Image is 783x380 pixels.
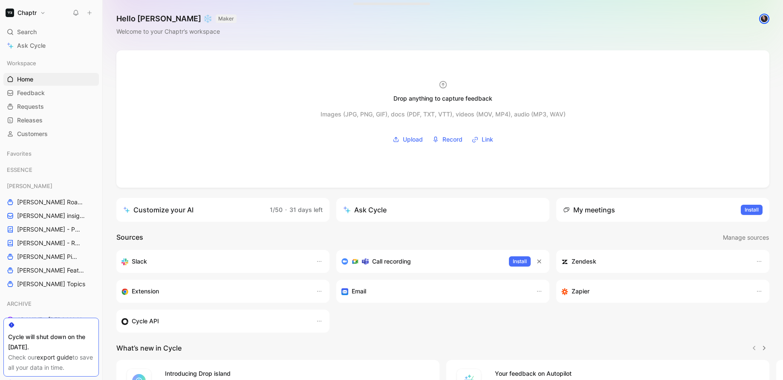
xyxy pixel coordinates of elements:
span: Upload [403,134,423,145]
button: Install [509,256,531,267]
h3: Extension [132,286,159,296]
span: [PERSON_NAME] insights [17,212,87,220]
a: ARCHIVE - [PERSON_NAME] Pipeline [3,313,99,326]
span: [PERSON_NAME] Features [17,266,87,275]
h4: Your feedback on Autopilot [495,368,759,379]
a: Customize your AI1/50·31 days left [116,198,329,222]
button: Ask Cycle [336,198,549,222]
span: [PERSON_NAME] Roadmap - open items [17,198,84,206]
div: Favorites [3,147,99,160]
a: Feedback [3,87,99,99]
div: Customize your AI [123,205,194,215]
div: Capture feedback from anywhere on the web [121,286,307,296]
button: Install [741,205,763,215]
span: ARCHIVE - [PERSON_NAME] Pipeline [17,316,90,324]
div: Images (JPG, PNG, GIF), docs (PDF, TXT, VTT), videos (MOV, MP4), audio (MP3, WAV) [321,109,566,119]
h3: Cycle API [132,316,159,326]
button: ChaptrChaptr [3,7,48,19]
a: Requests [3,100,99,113]
span: · [285,206,287,213]
span: Workspace [7,59,36,67]
div: Ask Cycle [343,205,387,215]
a: [PERSON_NAME] Pipeline [3,250,99,263]
h1: Chaptr [17,9,37,17]
h1: Hello [PERSON_NAME] ❄️ [116,14,237,24]
div: Workspace [3,57,99,70]
h2: What’s new in Cycle [116,343,182,353]
div: Forward emails to your feedback inbox [341,286,527,296]
img: avatar [760,15,769,23]
h3: Slack [132,256,147,267]
div: Welcome to your Chaptr’s workspace [116,26,237,37]
div: Check our to save all your data in time. [8,352,94,373]
div: Cycle will shut down on the [DATE]. [8,332,94,352]
span: Install [745,206,759,214]
div: Sync your customers, send feedback and get updates in Slack [121,256,307,267]
div: Sync customers and create docs [561,256,747,267]
h3: Email [352,286,366,296]
div: ESSENCE [3,163,99,179]
span: ARCHIVE [7,299,32,308]
div: My meetings [563,205,615,215]
a: Ask Cycle [3,39,99,52]
div: Sync customers & send feedback from custom sources. Get inspired by our favorite use case [121,316,307,326]
div: ARCHIVEARCHIVE - [PERSON_NAME] PipelineARCHIVE - Noa Pipeline [3,297,99,340]
button: MAKER [216,15,237,23]
a: [PERSON_NAME] Roadmap - open items [3,196,99,209]
h2: Sources [116,232,143,243]
a: [PERSON_NAME] - PLANNINGS [3,223,99,236]
span: ESSENCE [7,165,32,174]
span: [PERSON_NAME] Pipeline [17,252,79,261]
span: Requests [17,102,44,111]
div: ESSENCE [3,163,99,176]
a: [PERSON_NAME] Topics [3,278,99,290]
div: Drop anything to capture feedback [393,93,492,104]
div: [PERSON_NAME][PERSON_NAME] Roadmap - open items[PERSON_NAME] insights[PERSON_NAME] - PLANNINGS[PE... [3,180,99,290]
h4: Introducing Drop island [165,368,429,379]
span: [PERSON_NAME] Topics [17,280,85,288]
a: Home [3,73,99,86]
h3: Call recording [372,256,411,267]
a: Customers [3,128,99,140]
span: Releases [17,116,43,125]
a: [PERSON_NAME] - REFINEMENTS [3,237,99,249]
span: Manage sources [723,232,769,243]
span: 1/50 [270,206,283,213]
div: Search [3,26,99,38]
span: Favorites [7,149,32,158]
span: [PERSON_NAME] - REFINEMENTS [17,239,83,247]
div: ARCHIVE [3,297,99,310]
a: [PERSON_NAME] Features [3,264,99,277]
span: Link [482,134,493,145]
button: Record [429,133,465,146]
div: [PERSON_NAME] [3,180,99,192]
div: Capture feedback from thousands of sources with Zapier (survey results, recordings, sheets, etc). [561,286,747,296]
span: Record [442,134,462,145]
a: Releases [3,114,99,127]
div: Record & transcribe meetings from Zoom, Meet & Teams. [341,256,502,267]
button: Upload [390,133,426,146]
span: [PERSON_NAME] [7,182,52,190]
span: Install [513,257,527,266]
span: 31 days left [289,206,323,213]
span: Feedback [17,89,45,97]
span: [PERSON_NAME] - PLANNINGS [17,225,82,234]
a: export guide [37,354,72,361]
button: Link [469,133,496,146]
img: Chaptr [6,9,14,17]
button: Manage sources [722,232,769,243]
span: Customers [17,130,48,138]
span: Search [17,27,37,37]
h3: Zendesk [572,256,596,267]
span: Home [17,75,33,84]
a: [PERSON_NAME] insights [3,209,99,222]
span: Ask Cycle [17,41,46,51]
h3: Zapier [572,286,589,296]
